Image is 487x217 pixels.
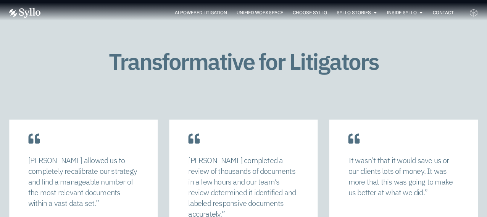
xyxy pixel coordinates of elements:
[175,9,227,16] a: AI Powered Litigation
[106,49,381,74] h1: Transformative for Litigators
[56,9,454,16] div: Menu Toggle
[237,9,283,16] a: Unified Workspace
[348,155,459,198] p: It wasn’t that it would save us or our clients lots of money. It was more that this was going to ...
[433,9,454,16] a: Contact
[337,9,371,16] a: Syllo Stories
[56,9,454,16] nav: Menu
[387,9,417,16] a: Inside Syllo
[9,8,40,18] img: Vector
[293,9,327,16] a: Choose Syllo
[28,155,139,209] p: [PERSON_NAME] allowed us to completely recalibrate our strategy and find a manageable number of t...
